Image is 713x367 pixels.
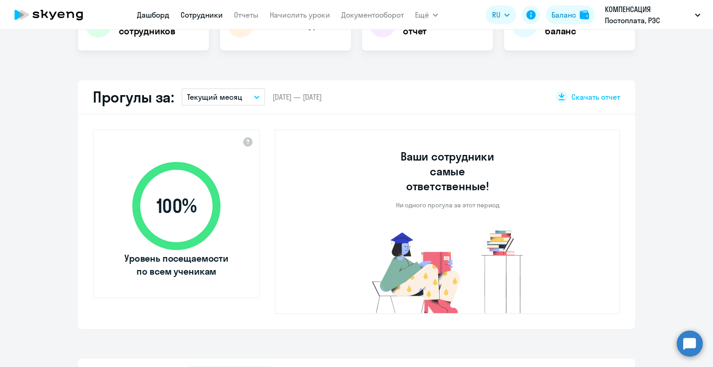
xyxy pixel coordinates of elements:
span: Уровень посещаемости по всем ученикам [123,252,230,278]
a: Дашборд [137,10,169,19]
img: balance [580,10,589,19]
span: [DATE] — [DATE] [272,92,322,102]
button: КОМПЕНСАЦИЯ Постоплата, РЭС ИНЖИНИРИНГ, ООО [600,4,705,26]
h2: Прогулы за: [93,88,174,106]
button: Текущий месяц [181,88,265,106]
span: 100 % [123,195,230,217]
button: Ещё [415,6,438,24]
button: Балансbalance [546,6,595,24]
span: Скачать отчет [571,92,620,102]
p: КОМПЕНСАЦИЯ Постоплата, РЭС ИНЖИНИРИНГ, ООО [605,4,691,26]
span: RU [492,9,500,20]
a: Начислить уроки [270,10,330,19]
img: no-truants [355,228,541,313]
p: Ни одного прогула за этот период [396,201,499,209]
a: Отчеты [234,10,259,19]
p: Текущий месяц [187,91,242,103]
button: RU [486,6,516,24]
h3: Ваши сотрудники самые ответственные! [388,149,507,193]
a: Сотрудники [181,10,223,19]
a: Документооборот [341,10,404,19]
div: Баланс [551,9,576,20]
span: Ещё [415,9,429,20]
